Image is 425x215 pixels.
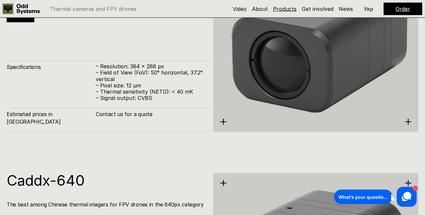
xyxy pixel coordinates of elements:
a: Order [396,6,410,12]
p: – Field of View (FoV): 50° horizontal, 37.2° vertical [96,70,205,82]
a: Video [233,6,247,12]
p: – Signal output: CVBS [96,95,205,101]
a: Products [273,6,297,12]
h4: The best among Chinese thermal imagers for FPV drones in the 640px category [7,201,205,208]
h4: Specifications [7,63,96,71]
p: – Resolution: 384 x 288 px [96,63,205,70]
a: About [252,6,268,12]
a: Get involved [302,6,334,12]
h4: Estimated prices in [GEOGRAPHIC_DATA] [7,110,96,125]
iframe: HelpCrunch [333,185,418,208]
a: News [339,6,353,12]
p: – Pixel size: 12 µm [96,82,205,89]
p: Укр [364,6,373,12]
p: – Thermal sensitivity (NETD): < 40 mK [96,89,205,95]
h1: Caddx-640 [7,173,205,188]
h4: Contact us for a quote [96,110,205,118]
p: Thermal cameras and FPV drones [50,6,136,12]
